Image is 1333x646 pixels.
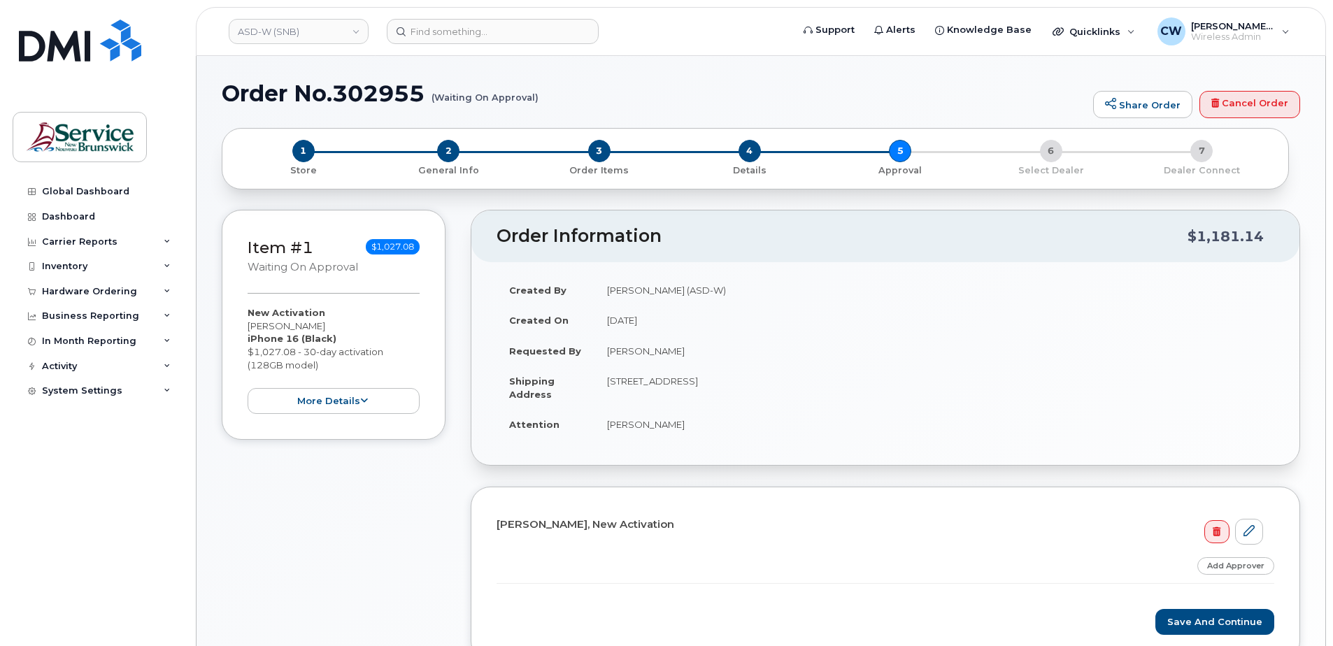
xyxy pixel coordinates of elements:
strong: iPhone 16 (Black) [248,333,336,344]
div: [PERSON_NAME] $1,027.08 - 30-day activation (128GB model) [248,306,420,414]
h1: Order No.302955 [222,81,1086,106]
h4: [PERSON_NAME], New Activation [497,519,1263,531]
a: 2 General Info [373,162,523,177]
span: 1 [292,140,315,162]
strong: Created On [509,315,569,326]
button: Save and Continue [1155,609,1274,635]
span: 3 [588,140,611,162]
h2: Order Information [497,227,1188,246]
strong: New Activation [248,307,325,318]
td: [DATE] [594,305,1274,336]
a: 3 Order Items [524,162,674,177]
span: 4 [739,140,761,162]
span: $1,027.08 [366,239,420,254]
a: Item #1 [248,238,313,257]
p: Store [239,164,367,177]
td: [PERSON_NAME] [594,336,1274,366]
a: Cancel Order [1199,91,1300,119]
strong: Requested By [509,345,581,357]
small: Waiting On Approval [248,261,358,273]
a: 1 Store [234,162,373,177]
a: Share Order [1093,91,1192,119]
td: [STREET_ADDRESS] [594,366,1274,409]
button: more details [248,388,420,414]
div: $1,181.14 [1188,223,1264,250]
span: 2 [437,140,459,162]
strong: Created By [509,285,566,296]
strong: Attention [509,419,559,430]
strong: Shipping Address [509,375,555,400]
td: [PERSON_NAME] [594,409,1274,440]
td: [PERSON_NAME] (ASD-W) [594,275,1274,306]
a: 4 Details [674,162,825,177]
p: Order Items [529,164,669,177]
p: General Info [378,164,518,177]
a: Add Approver [1197,557,1274,575]
p: Details [680,164,819,177]
small: (Waiting On Approval) [432,81,539,103]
